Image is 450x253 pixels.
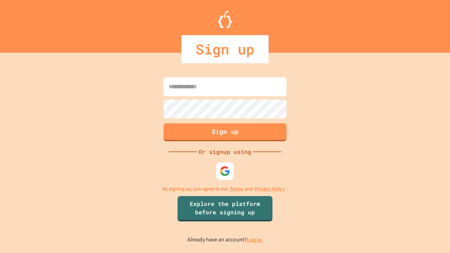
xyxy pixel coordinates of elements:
[163,123,287,141] button: Sign up
[255,185,285,193] a: Privacy Policy
[181,35,269,63] div: Sign up
[220,166,230,176] img: google-icon.svg
[187,235,263,244] p: Already have an account?
[230,185,243,193] a: Terms
[247,236,263,244] a: Log in.
[178,196,272,221] a: Explore the platform before signing up
[162,185,288,193] p: By signing up, you agree to our and .
[197,148,253,156] div: Or signup using
[218,11,232,28] img: Logo.svg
